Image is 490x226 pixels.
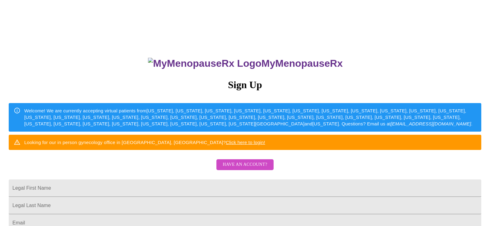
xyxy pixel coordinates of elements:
h3: MyMenopauseRx [10,58,482,69]
img: MyMenopauseRx Logo [148,58,261,69]
a: Click here to login! [226,140,265,145]
h3: Sign Up [9,79,481,91]
a: Have an account? [215,166,275,171]
div: Welcome! We are currently accepting virtual patients from [US_STATE], [US_STATE], [US_STATE], [US... [24,105,476,130]
span: Have an account? [223,161,267,169]
em: [EMAIL_ADDRESS][DOMAIN_NAME] [391,121,471,126]
button: Have an account? [216,159,273,170]
div: Looking for our in person gynecology office in [GEOGRAPHIC_DATA], [GEOGRAPHIC_DATA]? [24,137,265,148]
